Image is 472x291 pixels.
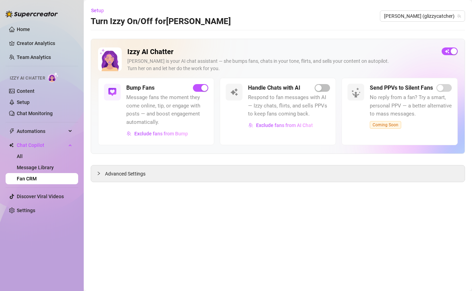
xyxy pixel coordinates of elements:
[105,170,145,178] span: Advanced Settings
[98,47,122,71] img: Izzy AI Chatter
[448,267,465,284] iframe: Intercom live chat
[17,176,37,181] a: Fan CRM
[9,143,14,148] img: Chat Copilot
[127,58,436,72] div: [PERSON_NAME] is your AI chat assistant — she bumps fans, chats in your tone, flirts, and sells y...
[126,84,155,92] h5: Bump Fans
[127,47,436,56] h2: Izzy AI Chatter
[91,8,104,13] span: Setup
[91,5,110,16] button: Setup
[97,170,105,177] div: collapsed
[256,122,313,128] span: Exclude fans from AI Chat
[48,72,59,82] img: AI Chatter
[351,88,362,99] img: silent-fans-ppv-o-N6Mmdf.svg
[17,88,35,94] a: Content
[17,194,64,199] a: Discover Viral Videos
[127,131,132,136] img: svg%3e
[108,88,117,96] img: svg%3e
[370,84,433,92] h5: Send PPVs to Silent Fans
[9,128,15,134] span: thunderbolt
[17,54,51,60] a: Team Analytics
[17,27,30,32] a: Home
[370,121,401,129] span: Coming Soon
[370,94,452,118] span: No reply from a fan? Try a smart, personal PPV — a better alternative to mass messages.
[384,11,461,21] span: Sophie (glizzycatcher)
[10,75,45,82] span: Izzy AI Chatter
[17,126,66,137] span: Automations
[17,140,66,151] span: Chat Copilot
[134,131,188,136] span: Exclude fans from Bump
[126,128,188,139] button: Exclude fans from Bump
[17,38,73,49] a: Creator Analytics
[126,94,208,126] span: Message fans the moment they come online, tip, or engage with posts — and boost engagement automa...
[457,14,461,18] span: team
[230,88,238,96] img: svg%3e
[248,94,330,118] span: Respond to fan messages with AI — Izzy chats, flirts, and sells PPVs to keep fans coming back.
[91,16,231,27] h3: Turn Izzy On/Off for [PERSON_NAME]
[17,111,53,116] a: Chat Monitoring
[17,99,30,105] a: Setup
[97,171,101,176] span: collapsed
[6,10,58,17] img: logo-BBDzfeDw.svg
[17,165,54,170] a: Message Library
[17,208,35,213] a: Settings
[17,154,23,159] a: All
[248,123,253,128] img: svg%3e
[248,120,313,131] button: Exclude fans from AI Chat
[248,84,300,92] h5: Handle Chats with AI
